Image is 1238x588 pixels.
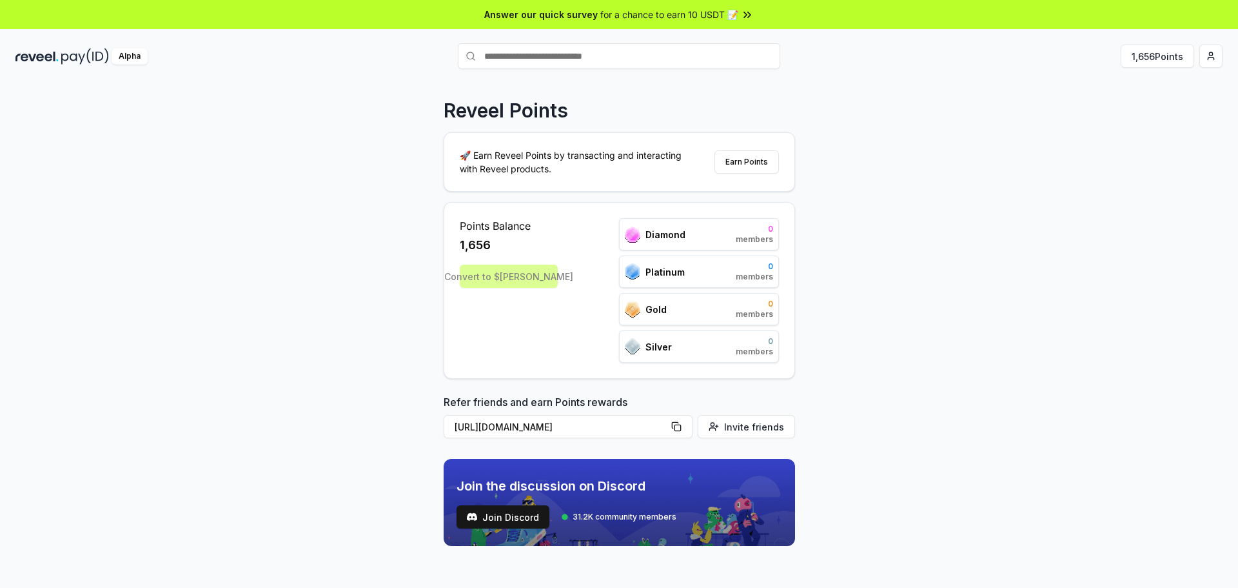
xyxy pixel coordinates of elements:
span: members [736,234,773,245]
span: Silver [645,340,672,354]
span: Join Discord [482,511,539,524]
img: ranks_icon [625,301,640,318]
span: 0 [736,336,773,347]
img: ranks_icon [625,338,640,355]
button: Earn Points [714,150,779,174]
span: for a chance to earn 10 USDT 📝 [600,8,738,21]
span: Diamond [645,228,685,241]
span: Points Balance [460,218,558,234]
span: 0 [736,224,773,234]
div: Alpha [112,48,148,65]
img: ranks_icon [625,227,640,243]
span: Platinum [645,265,685,279]
button: Join Discord [457,505,549,529]
span: Answer our quick survey [484,8,598,21]
button: Invite friends [698,415,795,438]
span: 0 [736,261,773,272]
a: testJoin Discord [457,505,549,529]
button: 1,656Points [1121,45,1194,68]
span: members [736,272,773,282]
span: Invite friends [724,420,784,434]
span: Gold [645,303,667,316]
span: 1,656 [460,236,491,254]
p: 🚀 Earn Reveel Points by transacting and interacting with Reveel products. [460,148,692,176]
img: test [467,512,477,522]
img: pay_id [61,48,109,65]
img: reveel_dark [15,48,59,65]
img: ranks_icon [625,263,640,280]
span: members [736,309,773,319]
img: discord_banner [444,459,795,546]
p: Reveel Points [444,99,568,122]
div: Refer friends and earn Points rewards [444,394,795,443]
button: [URL][DOMAIN_NAME] [444,415,693,438]
span: 0 [736,299,773,309]
span: members [736,347,773,357]
span: 31.2K community members [573,512,676,522]
span: Join the discussion on Discord [457,477,676,495]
